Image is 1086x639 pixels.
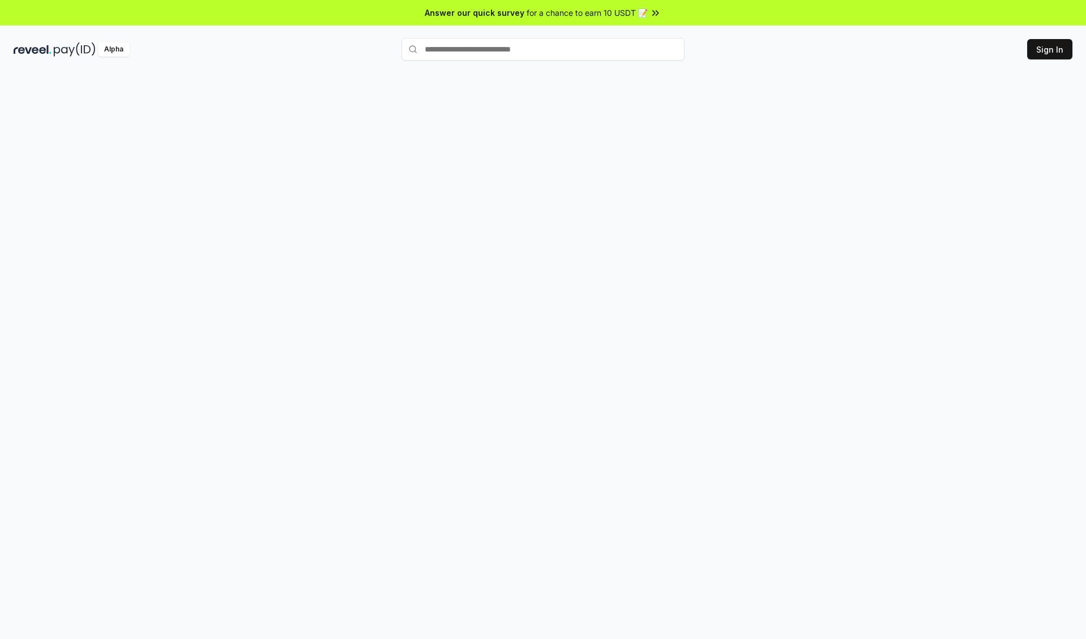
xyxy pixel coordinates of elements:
img: pay_id [54,42,96,57]
div: Alpha [98,42,130,57]
img: reveel_dark [14,42,51,57]
span: for a chance to earn 10 USDT 📝 [527,7,648,19]
span: Answer our quick survey [425,7,524,19]
button: Sign In [1027,39,1072,59]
